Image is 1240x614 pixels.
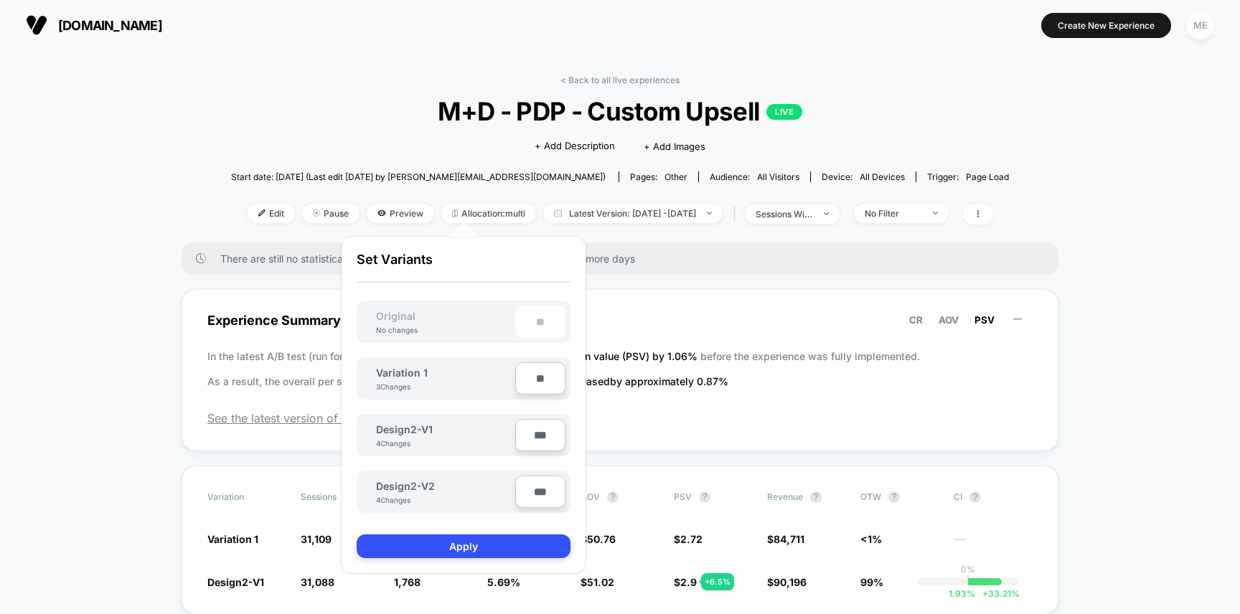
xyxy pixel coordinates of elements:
[587,576,614,588] span: 51.02
[954,535,1033,546] span: ---
[905,313,927,326] button: CR
[710,171,799,182] div: Audience:
[220,252,1030,265] span: There are still no statistically significant results. We recommend waiting a few more days
[909,314,923,326] span: CR
[707,212,712,214] img: end
[767,533,804,545] span: $
[207,344,1033,394] p: In the latest A/B test (run for 14 days), before the experience was fully implemented. As a resul...
[207,576,264,588] span: Design2-V1
[888,491,900,503] button: ?
[207,411,1033,425] span: See the latest version of the report
[680,576,697,588] span: 2.9
[26,14,47,36] img: Visually logo
[966,171,1009,182] span: Page Load
[1186,11,1214,39] div: ME
[810,491,822,503] button: ?
[376,480,435,492] span: Design2-V2
[301,491,337,502] span: Sessions
[207,533,258,545] span: Variation 1
[860,533,882,545] span: <1%
[767,491,803,502] span: Revenue
[357,252,570,283] p: Set Variants
[376,423,433,435] span: Design2-V1
[810,171,916,182] span: Device:
[974,314,995,326] span: PSV
[680,533,703,545] span: 2.72
[967,575,969,585] p: |
[607,491,619,503] button: ?
[376,367,428,379] span: Variation 1
[644,141,705,152] span: + Add Images
[975,588,1020,599] span: 33.21 %
[664,171,687,182] span: other
[357,534,570,558] button: Apply
[969,491,981,503] button: ?
[757,171,799,182] span: All Visitors
[701,573,734,590] div: + 6.5 %
[961,564,975,575] p: 0%
[970,313,999,326] button: PSV
[313,209,320,217] img: end
[774,533,804,545] span: 84,711
[452,209,458,217] img: rebalance
[441,204,536,223] span: Allocation: multi
[302,204,360,223] span: Pause
[860,491,939,503] span: OTW
[207,304,1033,336] span: Experience Summary (Per Session Value)
[554,209,562,217] img: calendar
[394,576,421,588] span: 1,768
[756,209,813,219] div: sessions with impression
[767,576,807,588] span: $
[954,491,1033,503] span: CI
[487,576,520,588] span: 5.69 %
[258,209,266,217] img: edit
[301,533,332,545] span: 31,109
[560,75,680,85] a: < Back to all live experiences
[865,208,922,219] div: No Filter
[376,382,419,391] div: 3 Changes
[699,491,710,503] button: ?
[58,18,162,33] span: [DOMAIN_NAME]
[362,326,432,334] div: No changes
[231,171,606,182] span: Start date: [DATE] (Last edit [DATE] by [PERSON_NAME][EMAIL_ADDRESS][DOMAIN_NAME])
[22,14,166,37] button: [DOMAIN_NAME]
[563,375,728,387] span: increased by approximately 0.87 %
[934,313,963,326] button: AOV
[376,439,419,448] div: 4 Changes
[927,171,1009,182] div: Trigger:
[824,212,829,215] img: end
[860,576,883,588] span: 99%
[674,533,703,545] span: $
[543,204,723,223] span: Latest Version: [DATE] - [DATE]
[362,310,430,322] span: Original
[949,588,975,599] span: 1.93 %
[587,533,616,545] span: 50.76
[248,204,295,223] span: Edit
[674,576,697,588] span: $
[774,576,807,588] span: 90,196
[535,139,615,153] span: + Add Description
[630,171,687,182] div: Pages:
[933,212,938,214] img: end
[730,204,745,225] span: |
[1182,11,1218,40] button: ME
[376,496,419,504] div: 4 Changes
[982,588,988,599] span: +
[367,204,434,223] span: Preview
[860,171,905,182] span: all devices
[207,491,286,503] span: Variation
[674,491,692,502] span: PSV
[270,96,969,126] span: M+D - PDP - Custom Upsell
[581,576,614,588] span: $
[766,104,802,120] p: LIVE
[301,576,334,588] span: 31,088
[939,314,959,326] span: AOV
[1041,13,1171,38] button: Create New Experience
